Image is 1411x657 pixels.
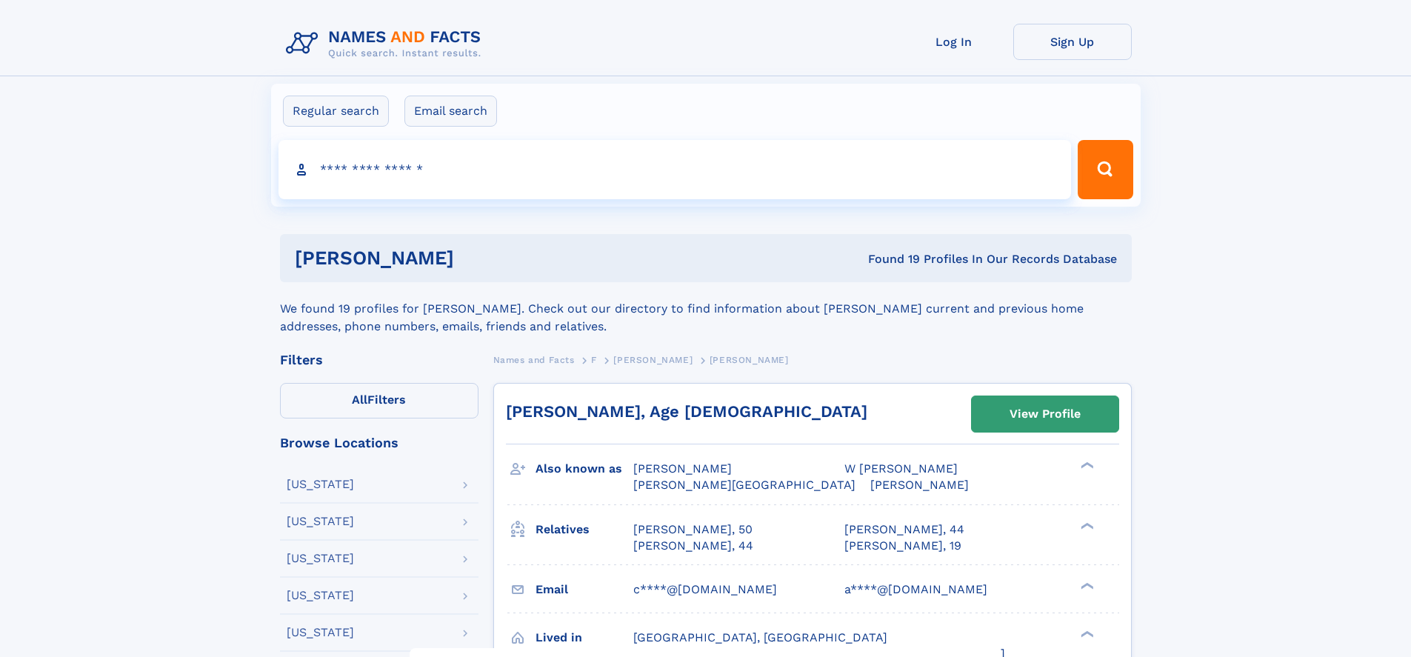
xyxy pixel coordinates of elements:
[1077,461,1095,470] div: ❯
[536,577,633,602] h3: Email
[536,625,633,650] h3: Lived in
[633,461,732,476] span: [PERSON_NAME]
[613,350,693,369] a: [PERSON_NAME]
[493,350,575,369] a: Names and Facts
[661,251,1117,267] div: Found 19 Profiles In Our Records Database
[352,393,367,407] span: All
[295,249,661,267] h1: [PERSON_NAME]
[1013,24,1132,60] a: Sign Up
[1077,521,1095,530] div: ❯
[844,538,961,554] a: [PERSON_NAME], 19
[633,538,753,554] a: [PERSON_NAME], 44
[1078,140,1133,199] button: Search Button
[280,24,493,64] img: Logo Names and Facts
[287,516,354,527] div: [US_STATE]
[287,590,354,601] div: [US_STATE]
[613,355,693,365] span: [PERSON_NAME]
[536,456,633,481] h3: Also known as
[844,461,958,476] span: W [PERSON_NAME]
[287,627,354,638] div: [US_STATE]
[506,402,867,421] a: [PERSON_NAME], Age [DEMOGRAPHIC_DATA]
[870,478,969,492] span: [PERSON_NAME]
[404,96,497,127] label: Email search
[1077,581,1095,590] div: ❯
[972,396,1118,432] a: View Profile
[1010,397,1081,431] div: View Profile
[844,521,964,538] a: [PERSON_NAME], 44
[633,478,855,492] span: [PERSON_NAME][GEOGRAPHIC_DATA]
[287,478,354,490] div: [US_STATE]
[633,630,887,644] span: [GEOGRAPHIC_DATA], [GEOGRAPHIC_DATA]
[591,350,597,369] a: F
[895,24,1013,60] a: Log In
[280,436,478,450] div: Browse Locations
[280,353,478,367] div: Filters
[280,383,478,418] label: Filters
[280,282,1132,336] div: We found 19 profiles for [PERSON_NAME]. Check out our directory to find information about [PERSON...
[283,96,389,127] label: Regular search
[278,140,1072,199] input: search input
[536,517,633,542] h3: Relatives
[591,355,597,365] span: F
[287,553,354,564] div: [US_STATE]
[1077,629,1095,638] div: ❯
[633,521,753,538] a: [PERSON_NAME], 50
[710,355,789,365] span: [PERSON_NAME]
